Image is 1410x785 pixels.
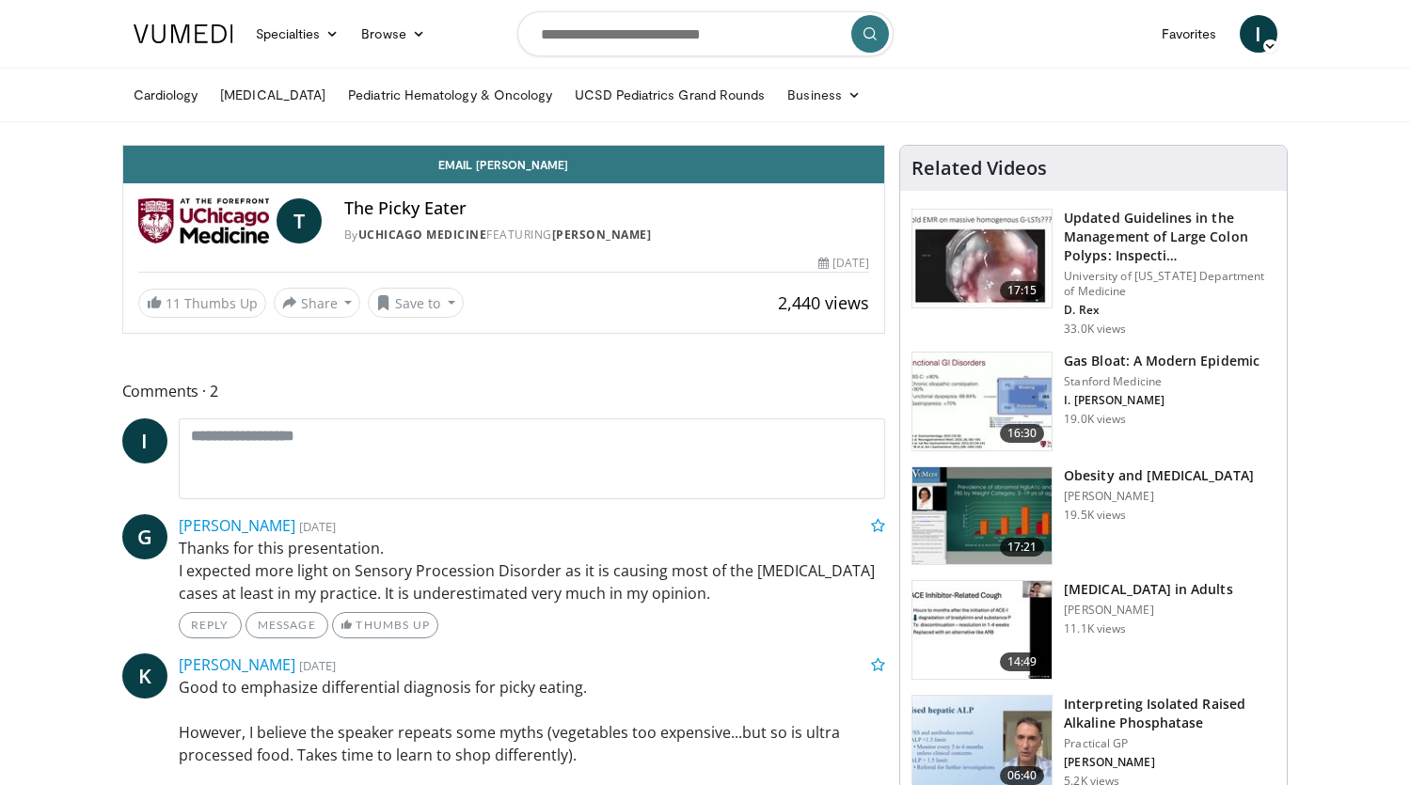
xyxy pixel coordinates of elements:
p: Practical GP [1064,736,1275,751]
h3: [MEDICAL_DATA] in Adults [1064,580,1232,599]
a: [PERSON_NAME] [179,654,295,675]
span: 17:21 [1000,538,1045,557]
p: 19.5K views [1064,508,1126,523]
a: Thumbs Up [332,612,438,638]
p: I. [PERSON_NAME] [1064,393,1259,408]
p: 19.0K views [1064,412,1126,427]
small: [DATE] [299,518,336,535]
h3: Obesity and [MEDICAL_DATA] [1064,466,1254,485]
div: By FEATURING [344,227,870,243]
h3: Interpreting Isolated Raised Alkaline Phosphatase [1064,695,1275,732]
span: 2,440 views [778,291,869,314]
a: [MEDICAL_DATA] [209,76,337,114]
p: Stanford Medicine [1064,374,1259,389]
span: Comments 2 [122,379,886,403]
a: Specialties [245,15,351,53]
span: 16:30 [1000,424,1045,443]
a: I [1240,15,1277,53]
img: UChicago Medicine [138,198,269,243]
h3: Updated Guidelines in the Management of Large Colon Polyps: Inspecti… [1064,209,1275,265]
img: dfcfcb0d-b871-4e1a-9f0c-9f64970f7dd8.150x105_q85_crop-smart_upscale.jpg [912,210,1052,307]
a: Favorites [1150,15,1228,53]
a: 11 Thumbs Up [138,289,266,318]
p: D. Rex [1064,303,1275,318]
h4: Related Videos [911,157,1047,180]
p: [PERSON_NAME] [1064,755,1275,770]
a: Message [246,612,328,638]
a: [PERSON_NAME] [552,227,652,243]
a: I [122,418,167,463]
p: 33.0K views [1064,322,1126,337]
a: [PERSON_NAME] [179,515,295,536]
span: 11 [166,294,181,312]
img: VuMedi Logo [134,24,233,43]
div: [DATE] [818,255,869,272]
a: Business [776,76,872,114]
a: 17:15 Updated Guidelines in the Management of Large Colon Polyps: Inspecti… University of [US_STA... [911,209,1275,337]
a: Browse [350,15,436,53]
button: Save to [368,288,464,318]
h3: Gas Bloat: A Modern Epidemic [1064,352,1259,370]
img: 11950cd4-d248-4755-8b98-ec337be04c84.150x105_q85_crop-smart_upscale.jpg [912,581,1052,679]
p: Thanks for this presentation. I expected more light on Sensory Procession Disorder as it is causi... [179,537,886,604]
a: T [277,198,322,243]
a: Cardiology [122,76,210,114]
a: 17:21 Obesity and [MEDICAL_DATA] [PERSON_NAME] 19.5K views [911,466,1275,566]
a: 16:30 Gas Bloat: A Modern Epidemic Stanford Medicine I. [PERSON_NAME] 19.0K views [911,352,1275,451]
p: [PERSON_NAME] [1064,489,1254,504]
a: Pediatric Hematology & Oncology [337,76,563,114]
p: 11.1K views [1064,621,1126,636]
a: UChicago Medicine [358,227,487,243]
a: Reply [179,612,242,638]
a: Email [PERSON_NAME] [123,146,885,183]
img: 0df8ca06-75ef-4873-806f-abcb553c84b6.150x105_q85_crop-smart_upscale.jpg [912,467,1052,565]
button: Share [274,288,361,318]
span: 17:15 [1000,281,1045,300]
span: 06:40 [1000,766,1045,785]
a: G [122,514,167,559]
img: 480ec31d-e3c1-475b-8289-0a0659db689a.150x105_q85_crop-smart_upscale.jpg [912,353,1052,450]
input: Search topics, interventions [517,11,894,56]
span: 14:49 [1000,652,1045,671]
a: 14:49 [MEDICAL_DATA] in Adults [PERSON_NAME] 11.1K views [911,580,1275,680]
p: University of [US_STATE] Department of Medicine [1064,269,1275,299]
h4: The Picky Eater [344,198,870,219]
a: UCSD Pediatrics Grand Rounds [563,76,776,114]
p: [PERSON_NAME] [1064,603,1232,618]
small: [DATE] [299,657,336,674]
a: K [122,653,167,699]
